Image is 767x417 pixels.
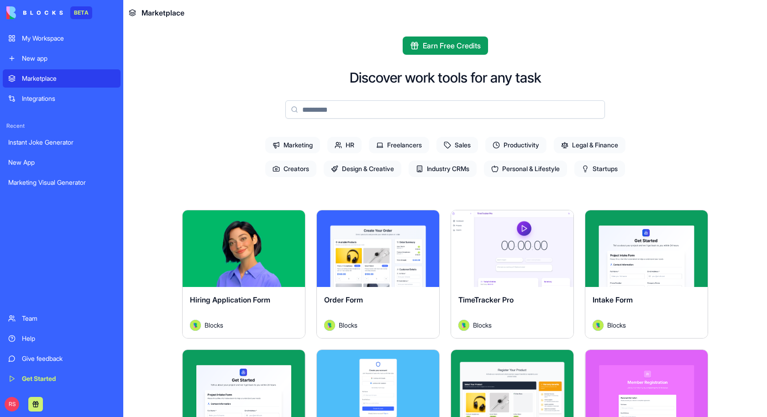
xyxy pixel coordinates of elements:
a: Hiring Application FormAvatarBlocks [182,210,305,339]
a: New App [3,153,121,172]
div: Intake Form [593,294,700,320]
span: Blocks [339,320,357,330]
a: Integrations [3,89,121,108]
a: Instant Joke Generator [3,133,121,151]
img: Avatar [458,320,469,331]
span: Blocks [607,320,626,330]
span: HR [327,137,362,153]
span: Industry CRMs [409,161,477,177]
a: TimeTracker ProAvatarBlocks [451,210,574,339]
span: Legal & Finance [554,137,625,153]
span: Marketplace [142,7,184,18]
div: Marketplace [22,74,115,83]
div: Give feedback [22,354,115,363]
a: BETA [6,6,92,19]
a: Team [3,309,121,328]
a: My Workspace [3,29,121,47]
div: TimeTracker Pro [458,294,566,320]
a: Marketing Visual Generator [3,173,121,192]
img: Avatar [324,320,335,331]
span: Earn Free Credits [423,40,481,51]
div: Get Started [22,374,115,383]
span: Intake Form [593,295,633,304]
div: My Workspace [22,34,115,43]
span: Productivity [485,137,546,153]
span: TimeTracker Pro [458,295,514,304]
span: Order Form [324,295,363,304]
img: Avatar [593,320,604,331]
a: Get Started [3,370,121,388]
div: Integrations [22,94,115,103]
a: Marketplace [3,69,121,88]
div: Help [22,334,115,343]
span: RS [5,397,19,412]
h2: Discover work tools for any task [350,69,541,86]
a: New app [3,49,121,68]
a: Help [3,329,121,348]
span: Hiring Application Form [190,295,270,304]
span: Blocks [473,320,492,330]
div: Marketing Visual Generator [8,178,115,187]
a: Order FormAvatarBlocks [316,210,440,339]
div: New App [8,158,115,167]
div: Hiring Application Form [190,294,298,320]
div: Order Form [324,294,432,320]
a: Intake FormAvatarBlocks [585,210,708,339]
div: Team [22,314,115,323]
span: Recent [3,122,121,130]
span: Design & Creative [324,161,401,177]
span: Sales [436,137,478,153]
span: Marketing [265,137,320,153]
div: BETA [70,6,92,19]
button: Earn Free Credits [403,36,488,55]
span: Personal & Lifestyle [484,161,567,177]
span: Freelancers [369,137,429,153]
span: Creators [265,161,316,177]
img: Avatar [190,320,201,331]
span: Startups [574,161,625,177]
img: logo [6,6,63,19]
div: Instant Joke Generator [8,138,115,147]
a: Give feedback [3,349,121,368]
span: Blocks [205,320,223,330]
div: New app [22,54,115,63]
